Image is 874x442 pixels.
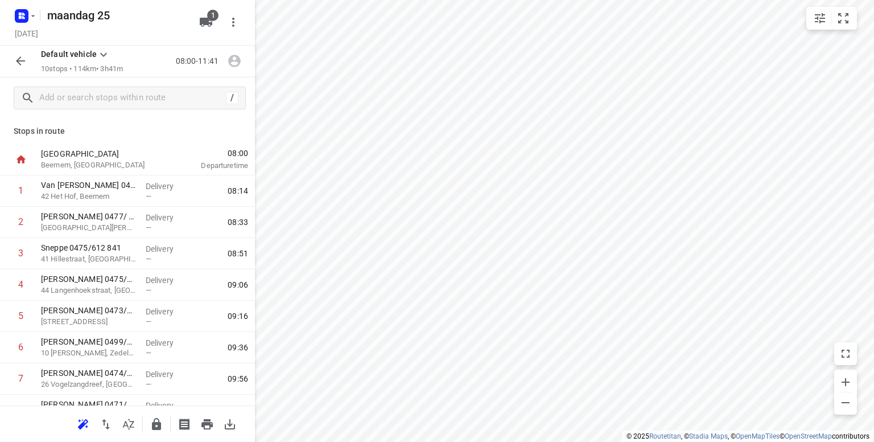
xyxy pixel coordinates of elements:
a: Routetitan [649,432,681,440]
span: 10:10 [228,404,248,416]
span: — [146,317,151,326]
span: Assign driver [223,55,246,66]
h5: Project date [10,27,43,40]
p: [STREET_ADDRESS] [41,316,137,328]
div: 2 [18,216,23,227]
p: Delivery [146,275,188,286]
div: 1 [18,185,23,196]
span: 08:00 [173,148,248,159]
p: Beernem, [GEOGRAPHIC_DATA] [41,159,159,171]
p: [PERSON_NAME] 0473/455 499 [41,305,137,316]
span: Sort by time window [117,418,140,429]
span: — [146,380,151,388]
p: 41 Hillestraat, [GEOGRAPHIC_DATA] [41,253,137,265]
p: 75 Hendrik Consciencestraat, Oostkamp [41,222,137,234]
p: [PERSON_NAME] 0499/463 855 [41,336,137,347]
span: 09:16 [228,310,248,322]
span: — [146,192,151,200]
p: 44 Langenhoekstraat, [GEOGRAPHIC_DATA] [41,285,137,296]
p: 10 stops • 114km • 3h41m [41,64,123,75]
h5: maandag 25 [43,6,190,24]
p: Stops in route [14,125,241,137]
button: Map settings [809,7,831,30]
span: Print shipping labels [173,418,196,429]
p: 08:00-11:41 [176,55,223,67]
button: More [222,11,245,34]
div: small contained button group [806,7,857,30]
a: Stadia Maps [689,432,728,440]
span: 09:36 [228,342,248,353]
p: Delivery [146,400,188,411]
div: 5 [18,310,23,321]
span: 08:51 [228,248,248,259]
div: 6 [18,342,23,353]
input: Add or search stops within route [39,89,226,107]
p: Lut Depoorter 0477/ 183 062 [41,211,137,222]
div: 4 [18,279,23,290]
p: Delivery [146,243,188,255]
p: 10 [PERSON_NAME], Zedelgem [41,347,137,359]
span: 09:56 [228,373,248,384]
span: 08:33 [228,216,248,228]
p: Default vehicle [41,48,97,60]
button: Lock route [145,413,168,436]
a: OpenStreetMap [785,432,832,440]
p: Delivery [146,212,188,223]
div: 7 [18,373,23,384]
span: 08:14 [228,185,248,197]
li: © 2025 , © , © © contributors [626,432,869,440]
span: 09:06 [228,279,248,290]
div: 8 [18,404,23,415]
div: / [226,92,238,104]
p: [GEOGRAPHIC_DATA] [41,148,159,159]
p: Sneppe 0475/612 841 [41,242,137,253]
p: Delivery [146,369,188,380]
p: Delivery [146,337,188,349]
p: 42 Het Hof, Beernem [41,191,137,202]
p: Delivery [146,306,188,317]
p: [PERSON_NAME] 0475/576 019 [41,273,137,285]
p: Degroote Annemarie 0474/373 980 [41,367,137,379]
span: — [146,286,151,294]
a: OpenMapTiles [736,432,780,440]
span: 1 [207,10,218,21]
p: Van Severen Gonda 0479/115 272 [41,179,137,191]
span: — [146,255,151,263]
span: — [146,349,151,357]
button: 1 [195,11,217,34]
button: Fit zoom [832,7,855,30]
p: Departure time [173,160,248,171]
span: — [146,223,151,232]
p: Delivery [146,181,188,192]
p: 26 Vogelzangdreef, [GEOGRAPHIC_DATA] [41,379,137,390]
div: 3 [18,248,23,259]
p: Petit Jean Steven 0471/ 798 035 [41,399,137,410]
